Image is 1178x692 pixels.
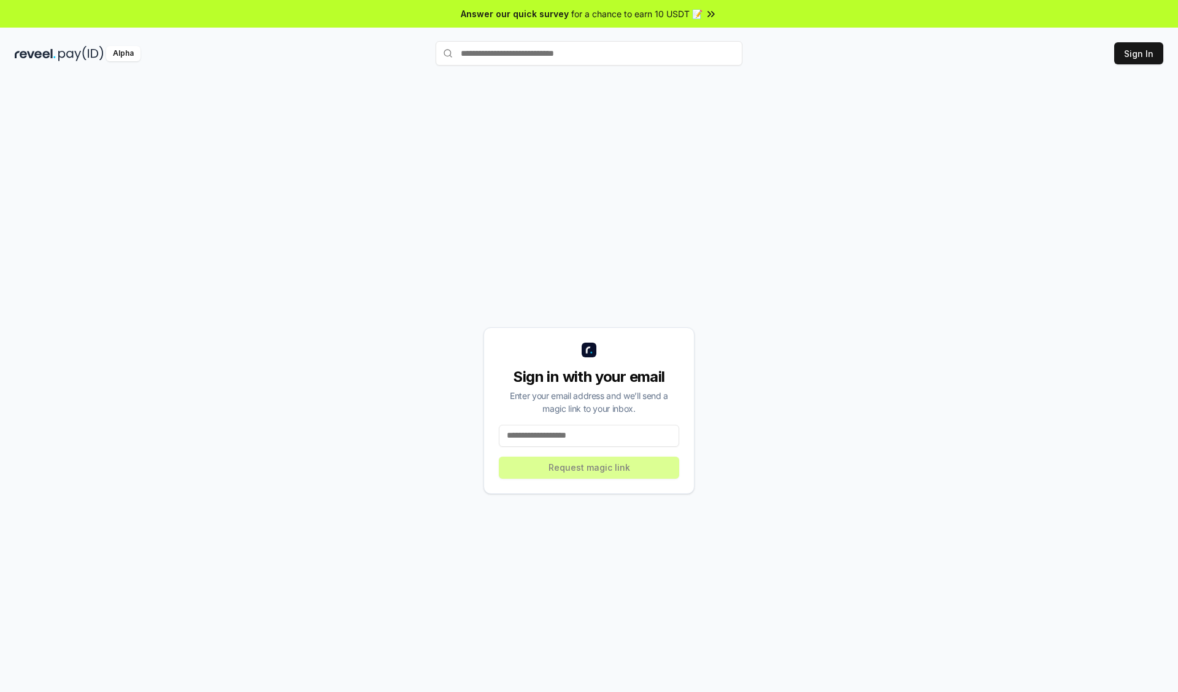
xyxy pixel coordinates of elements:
img: logo_small [582,343,596,357]
img: reveel_dark [15,46,56,61]
span: Answer our quick survey [461,7,569,20]
div: Sign in with your email [499,367,679,387]
span: for a chance to earn 10 USDT 📝 [571,7,703,20]
img: pay_id [58,46,104,61]
div: Alpha [106,46,141,61]
div: Enter your email address and we’ll send a magic link to your inbox. [499,389,679,415]
button: Sign In [1114,42,1163,64]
